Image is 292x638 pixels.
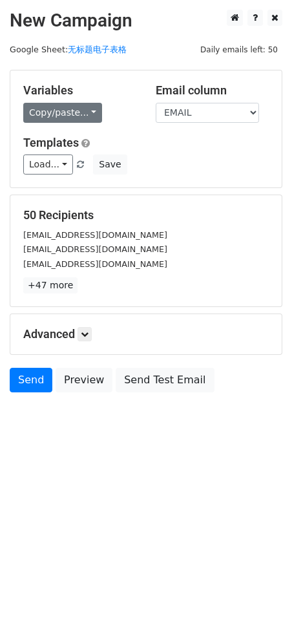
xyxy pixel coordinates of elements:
[93,154,127,175] button: Save
[227,576,292,638] iframe: Chat Widget
[68,45,127,54] a: 无标题电子表格
[23,103,102,123] a: Copy/paste...
[23,230,167,240] small: [EMAIL_ADDRESS][DOMAIN_NAME]
[23,244,167,254] small: [EMAIL_ADDRESS][DOMAIN_NAME]
[23,259,167,269] small: [EMAIL_ADDRESS][DOMAIN_NAME]
[23,277,78,293] a: +47 more
[10,10,282,32] h2: New Campaign
[23,208,269,222] h5: 50 Recipients
[23,327,269,341] h5: Advanced
[156,83,269,98] h5: Email column
[10,45,127,54] small: Google Sheet:
[23,136,79,149] a: Templates
[10,368,52,392] a: Send
[196,43,282,57] span: Daily emails left: 50
[23,83,136,98] h5: Variables
[56,368,112,392] a: Preview
[23,154,73,175] a: Load...
[116,368,214,392] a: Send Test Email
[196,45,282,54] a: Daily emails left: 50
